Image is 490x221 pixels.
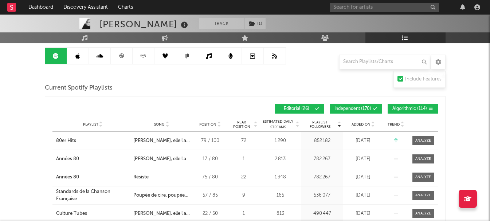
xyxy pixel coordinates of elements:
button: Algorithmic(114) [388,104,438,114]
div: 57 / 85 [194,192,227,199]
div: 1 [230,210,258,217]
div: 17 / 80 [194,155,227,163]
div: 22 / 50 [194,210,227,217]
div: 782 267 [303,155,341,163]
input: Search for artists [330,3,439,12]
div: Culture Tubes [56,210,87,217]
div: [PERSON_NAME], elle l'a - Remasterisé en 2004 [133,210,190,217]
span: Peak Position [230,120,253,129]
div: [DATE] [345,210,381,217]
span: Playlist [83,122,98,127]
a: Standards de la Chanson Française [56,188,130,202]
a: 80er Hits [56,137,130,145]
span: Estimated Daily Streams [261,119,295,130]
div: [PERSON_NAME], elle l'a - Remasterisé en 2004 [133,137,190,145]
input: Search Playlists/Charts [339,55,430,69]
div: 536 077 [303,192,341,199]
div: 490 447 [303,210,341,217]
span: Song [154,122,165,127]
div: Résiste [133,174,149,181]
button: Editorial(26) [275,104,324,114]
span: Independent ( 170 ) [334,107,371,111]
div: Années 80 [56,155,79,163]
div: Include Features [405,75,442,84]
span: Position [199,122,216,127]
span: Trend [388,122,400,127]
span: Editorial ( 26 ) [280,107,313,111]
span: ( 1 ) [244,18,266,29]
div: 2 813 [261,155,299,163]
div: 22 [230,174,258,181]
div: 1 348 [261,174,299,181]
span: Added On [352,122,371,127]
div: [DATE] [345,192,381,199]
div: [DATE] [345,174,381,181]
div: 852 182 [303,137,341,145]
div: 79 / 100 [194,137,227,145]
span: Playlist Followers [303,120,337,129]
button: (1) [245,18,266,29]
span: Algorithmic ( 114 ) [392,107,427,111]
button: Track [199,18,244,29]
div: 75 / 80 [194,174,227,181]
div: [PERSON_NAME] [99,18,190,30]
div: 72 [230,137,258,145]
div: [DATE] [345,155,381,163]
a: Culture Tubes [56,210,130,217]
div: 9 [230,192,258,199]
span: Current Spotify Playlists [45,84,113,92]
a: Années 80 [56,155,130,163]
div: 80er Hits [56,137,76,145]
div: 165 [261,192,299,199]
div: 782 267 [303,174,341,181]
div: 813 [261,210,299,217]
div: [DATE] [345,137,381,145]
a: Années 80 [56,174,130,181]
div: 1 290 [261,137,299,145]
div: 1 [230,155,258,163]
button: Independent(170) [330,104,382,114]
div: [PERSON_NAME], elle l'a [133,155,186,163]
div: Années 80 [56,174,79,181]
div: Poupée de cire, poupée de son [133,192,190,199]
